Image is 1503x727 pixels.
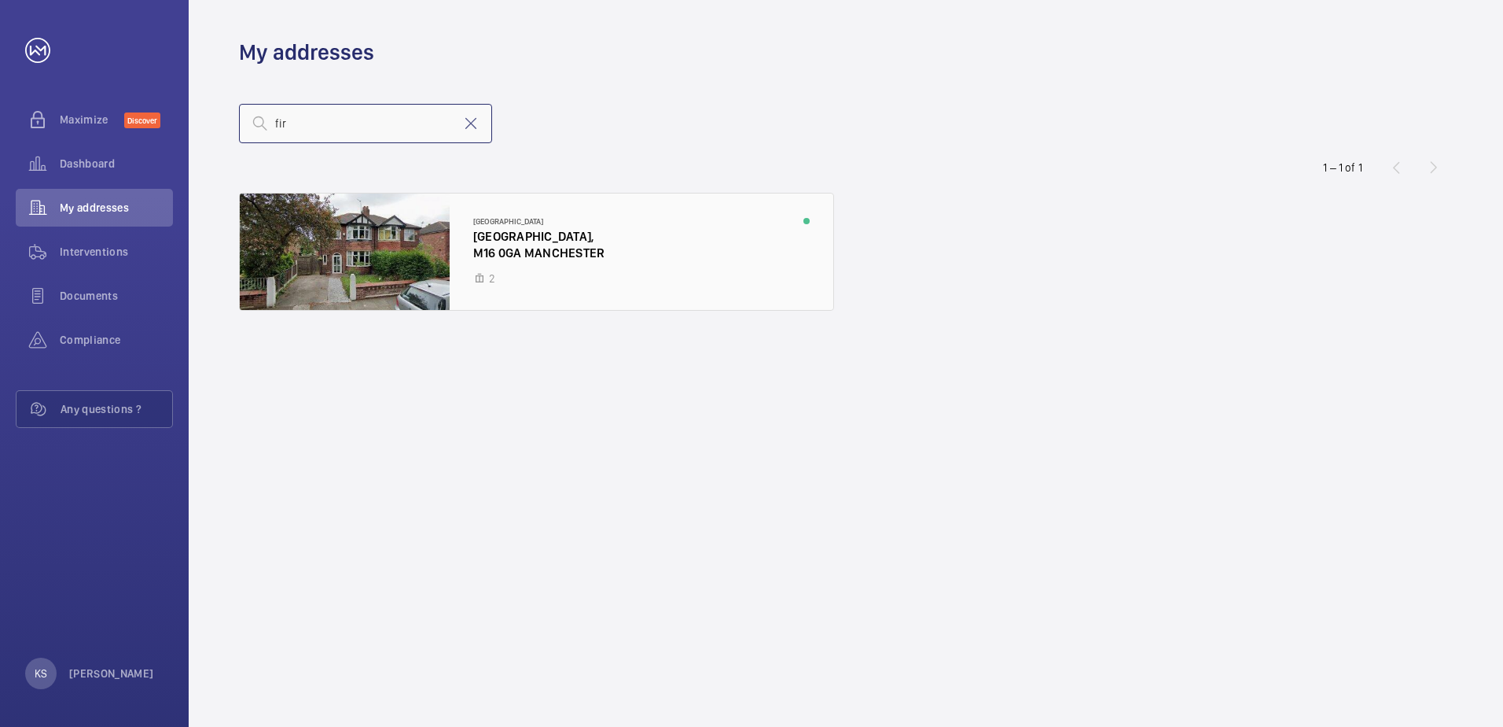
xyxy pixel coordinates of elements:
[69,666,154,681] p: [PERSON_NAME]
[60,288,173,304] span: Documents
[239,38,374,67] h1: My addresses
[60,332,173,348] span: Compliance
[1323,160,1362,175] div: 1 – 1 of 1
[124,113,160,128] span: Discover
[35,666,47,681] p: KS
[60,244,173,260] span: Interventions
[61,401,172,417] span: Any questions ?
[239,104,492,143] input: Search by address
[60,200,173,216] span: My addresses
[60,156,173,172] span: Dashboard
[60,112,124,127] span: Maximize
